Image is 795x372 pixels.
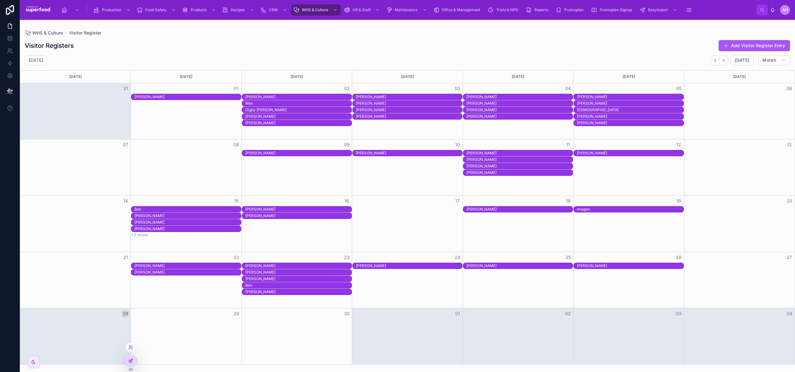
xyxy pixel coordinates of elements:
button: 28 [122,310,129,317]
button: 05 [675,85,683,92]
div: James de JONG [577,114,683,119]
div: [PERSON_NAME] [245,94,352,99]
div: Gen Nakamura [466,206,573,212]
a: Promoplan [554,4,588,16]
div: Lee Covill [245,120,352,126]
button: Back [711,56,720,65]
span: Promoplan [564,7,584,12]
button: 31 [122,85,129,92]
div: Digby Walker [356,114,462,119]
div: Zacharias Daskalos [245,94,352,100]
span: EasyImport [648,7,668,12]
span: Maintenance [395,7,418,12]
div: [PERSON_NAME] [134,94,241,99]
div: [PERSON_NAME] [466,263,573,268]
button: 24 [454,254,461,261]
div: [PERSON_NAME] [245,207,352,212]
div: Max Bayre [356,107,462,113]
button: 10 [454,141,461,148]
div: [PERSON_NAME] [245,114,352,119]
div: [PERSON_NAME] [466,151,573,156]
div: [PERSON_NAME] [356,263,462,268]
div: Digby walker [245,107,352,113]
button: Add Visitor Register Entry [719,40,790,51]
div: [PERSON_NAME] [577,101,683,106]
button: 01 [454,310,461,317]
div: [PERSON_NAME] [245,213,352,218]
button: 04 [786,310,793,317]
div: [PERSON_NAME] [577,114,683,119]
button: 08 [233,141,240,148]
div: [PERSON_NAME] [466,170,573,175]
div: [PERSON_NAME] [134,220,241,225]
button: 12 [675,141,683,148]
span: Food Safety [145,7,166,12]
button: 22 [233,254,240,261]
div: [DATE] [353,70,461,83]
div: [PERSON_NAME] [577,151,683,156]
a: EasyImport [638,4,680,16]
div: [PERSON_NAME] [466,114,573,119]
div: Lee Covill [245,150,352,156]
span: Visitor Register [69,30,101,36]
div: [DATE] [243,70,351,83]
div: [PERSON_NAME] [134,270,241,275]
div: Justin [134,213,241,219]
div: Ben [245,283,352,288]
button: 02 [343,85,351,92]
div: Ben [134,207,241,212]
button: 21 [122,254,129,261]
div: Digby [PERSON_NAME] [245,107,352,112]
button: 07 [122,141,129,148]
a: HR & Staff [342,4,383,16]
div: Cecilia Fitzgerald [356,150,462,156]
div: Ben [134,206,241,212]
a: Trials & NPD [486,4,523,16]
div: [DATE] [575,70,683,83]
div: [PERSON_NAME] [577,120,683,125]
div: [PERSON_NAME] [356,151,462,156]
a: Production [91,4,134,16]
span: Trials & NPD [496,7,518,12]
div: James [466,114,573,119]
div: [PERSON_NAME] [245,151,352,156]
div: scrollable content [56,3,756,17]
div: Tom [134,263,241,269]
div: [PERSON_NAME] [134,263,241,268]
div: [PERSON_NAME] [466,107,573,112]
div: [PERSON_NAME] [356,114,462,119]
div: Harrison [134,220,241,225]
div: Zacharias [356,101,462,106]
div: Rosa [466,263,573,269]
a: Office & Management [431,4,484,16]
div: Bethany Willis [356,263,462,269]
div: Digby Walker [466,94,573,100]
span: Recipes [231,7,245,12]
div: [PERSON_NAME] [245,276,352,281]
div: Will Thornton [466,101,573,106]
div: Simon Horwood [577,94,683,100]
a: Reports [524,4,552,16]
button: 27 [786,254,793,261]
button: 03 [454,85,461,92]
h2: [DATE] [29,57,43,63]
button: 11 [564,141,572,148]
div: Zac Baker [245,114,352,119]
div: Max [245,101,352,106]
div: Bob [245,289,352,295]
div: Ben [245,283,352,288]
div: Steven tasker [134,226,241,232]
div: Steve Seaforth [577,263,683,269]
div: [PERSON_NAME] [466,101,573,106]
div: [PERSON_NAME] [245,270,352,275]
button: 16 [343,197,351,205]
div: [PERSON_NAME] [466,94,573,99]
span: Reports [534,7,548,12]
div: Sunny Kang [466,163,573,169]
h1: Visitor Registers [25,41,74,50]
span: Products [191,7,207,12]
div: Will Thornton [466,150,573,156]
button: 03 [675,310,683,317]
